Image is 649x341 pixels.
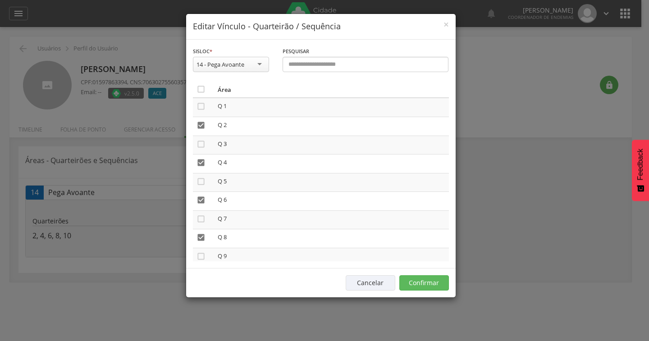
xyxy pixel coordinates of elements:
span: × [443,18,449,31]
span: Sisloc [193,48,210,55]
span: Feedback [636,149,644,180]
button: Cancelar [346,275,395,291]
td: Q 7 [214,210,449,229]
td: Q 2 [214,117,449,136]
i:  [197,177,206,186]
button: Feedback - Mostrar pesquisa [632,140,649,201]
i:  [197,140,206,149]
td: Q 5 [214,173,449,192]
i:  [197,121,206,130]
h4: Editar Vínculo - Quarteirão / Sequência [193,21,449,32]
td: Q 4 [214,155,449,173]
td: Q 8 [214,229,449,248]
div: 14 - Pega Avoante [197,60,244,68]
i:  [197,196,206,205]
i:  [197,252,206,261]
th: Área [214,81,449,98]
i:  [197,102,206,111]
button: Confirmar [399,275,449,291]
i:  [197,85,206,94]
td: Q 3 [214,136,449,155]
i:  [197,214,206,223]
td: Q 9 [214,248,449,267]
i:  [197,158,206,167]
span: Pesquisar [283,48,309,55]
i:  [197,233,206,242]
td: Q 1 [214,98,449,117]
td: Q 6 [214,192,449,211]
button: Close [443,20,449,29]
